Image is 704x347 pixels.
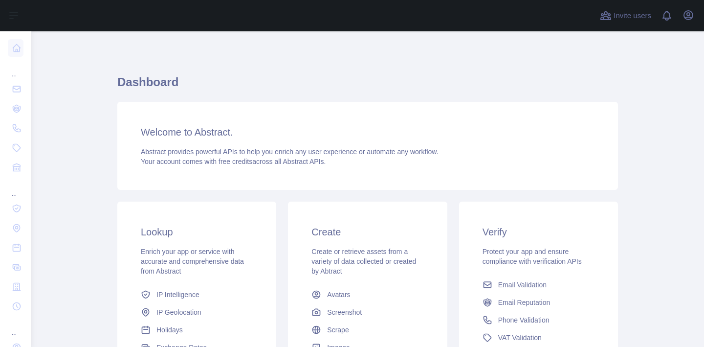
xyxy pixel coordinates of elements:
span: Abstract provides powerful APIs to help you enrich any user experience or automate any workflow. [141,148,439,156]
span: Holidays [156,325,183,335]
span: Create or retrieve assets from a variety of data collected or created by Abtract [311,248,416,275]
span: Enrich your app or service with accurate and comprehensive data from Abstract [141,248,244,275]
a: VAT Validation [479,329,598,347]
h1: Dashboard [117,74,618,98]
span: VAT Validation [498,333,542,343]
h3: Verify [483,225,594,239]
button: Invite users [598,8,653,23]
span: Email Reputation [498,298,550,307]
div: ... [8,59,23,78]
span: Protect your app and ensure compliance with verification APIs [483,248,582,265]
span: Scrape [327,325,349,335]
a: Phone Validation [479,311,598,329]
span: IP Geolocation [156,307,201,317]
span: Your account comes with across all Abstract APIs. [141,158,326,165]
span: Screenshot [327,307,362,317]
span: Phone Validation [498,315,550,325]
div: ... [8,317,23,337]
h3: Create [311,225,423,239]
div: ... [8,178,23,198]
span: Invite users [614,10,651,22]
a: IP Intelligence [137,286,257,303]
span: IP Intelligence [156,290,199,300]
a: IP Geolocation [137,303,257,321]
a: Scrape [308,321,427,339]
a: Screenshot [308,303,427,321]
a: Email Reputation [479,294,598,311]
a: Avatars [308,286,427,303]
span: Avatars [327,290,350,300]
h3: Welcome to Abstract. [141,125,594,139]
span: free credits [219,158,252,165]
span: Email Validation [498,280,547,290]
a: Holidays [137,321,257,339]
h3: Lookup [141,225,253,239]
a: Email Validation [479,276,598,294]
